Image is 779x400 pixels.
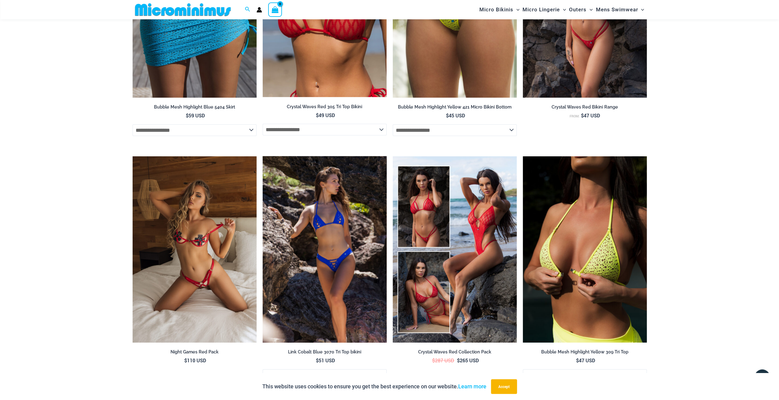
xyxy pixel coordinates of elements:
span: $ [457,357,460,364]
bdi: 287 USD [432,357,454,364]
a: Micro BikinisMenu ToggleMenu Toggle [478,2,521,17]
img: Bubble Mesh Highlight Yellow 309 Tri Top 5404 Skirt 02 [523,156,647,343]
a: Micro LingerieMenu ToggleMenu Toggle [521,2,567,17]
a: Crystal Waves Red Collection Pack [393,349,517,357]
p: This website uses cookies to ensure you get the best experience on our website. [262,382,486,391]
img: Night Games Red 1133 Bralette 6133 Thong 04 [133,156,257,343]
h2: Crystal Waves Red 305 Tri Top Bikini [263,104,387,110]
span: $ [576,357,579,364]
h2: Bubble Mesh Highlight Yellow 309 Tri Top [523,349,647,355]
span: Micro Bikinis [479,2,513,17]
a: Bubble Mesh Highlight Yellow 421 Micro Bikini Bottom [393,104,517,112]
a: Account icon link [257,7,262,13]
bdi: 45 USD [446,112,465,119]
span: Outers [569,2,586,17]
a: Link Cobalt Blue 3070 Tri Top bikini [263,349,387,357]
h2: Night Games Red Pack [133,349,257,355]
bdi: 59 USD [186,112,205,119]
a: Bubble Mesh Highlight Blue 5404 Skirt [133,104,257,112]
a: Bubble Mesh Highlight Yellow 309 Tri Top [523,349,647,357]
span: Menu Toggle [560,2,566,17]
span: $ [186,112,189,119]
bdi: 110 USD [184,357,206,364]
span: Mens Swimwear [596,2,638,17]
bdi: 265 USD [457,357,479,364]
span: $ [316,357,319,364]
img: Link Cobalt Blue 3070 Top 4955 Bottom 03 [263,156,387,343]
h2: Crystal Waves Red Bikini Range [523,104,647,110]
span: $ [581,112,584,119]
nav: Site Navigation [477,1,647,18]
button: Accept [491,379,517,394]
h2: Crystal Waves Red Collection Pack [393,349,517,355]
span: $ [184,357,187,364]
span: Menu Toggle [513,2,519,17]
span: $ [446,112,449,119]
bdi: 47 USD [576,357,595,364]
a: Learn more [458,383,486,390]
bdi: 47 USD [581,112,600,119]
h2: Bubble Mesh Highlight Blue 5404 Skirt [133,104,257,110]
a: Mens SwimwearMenu ToggleMenu Toggle [594,2,646,17]
a: Night Games Red Pack [133,349,257,357]
span: Menu Toggle [638,2,644,17]
img: Collection Pack [393,156,517,343]
img: MM SHOP LOGO FLAT [133,3,233,17]
a: Crystal Waves Red Bikini Range [523,104,647,112]
a: Night Games Red 1133 Bralette 6133 Thong 04Night Games Red 1133 Bralette 6133 Thong 06Night Games... [133,156,257,343]
h2: Link Cobalt Blue 3070 Tri Top bikini [263,349,387,355]
bdi: 49 USD [316,112,335,118]
a: Crystal Waves Red 305 Tri Top Bikini [263,104,387,112]
span: $ [316,112,319,118]
span: Menu Toggle [586,2,593,17]
a: Link Cobalt Blue 3070 Top 01Link Cobalt Blue 3070 Top 4955 Bottom 03Link Cobalt Blue 3070 Top 495... [263,156,387,343]
a: Bubble Mesh Highlight Yellow 309 Tri Top 5404 Skirt 02Bubble Mesh Highlight Yellow 309 Tri Top 46... [523,156,647,343]
span: $ [432,357,435,364]
bdi: 51 USD [316,357,335,364]
a: OutersMenu ToggleMenu Toggle [567,2,594,17]
span: From: [570,114,579,118]
a: Search icon link [245,6,250,13]
h2: Bubble Mesh Highlight Yellow 421 Micro Bikini Bottom [393,104,517,110]
a: View Shopping Cart, empty [268,2,282,17]
span: Micro Lingerie [522,2,560,17]
a: Collection PackCrystal Waves 305 Tri Top 4149 Thong 01Crystal Waves 305 Tri Top 4149 Thong 01 [393,156,517,343]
